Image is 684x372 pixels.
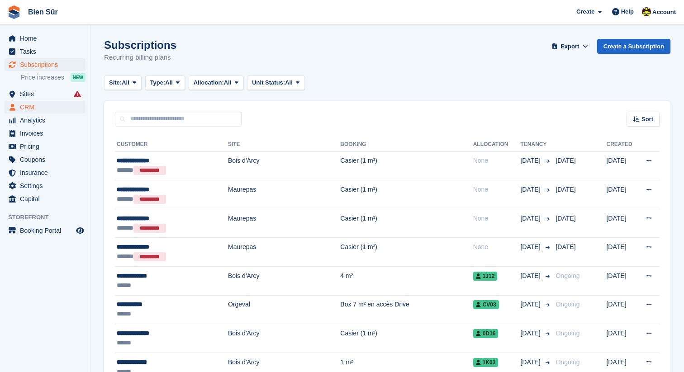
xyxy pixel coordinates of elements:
[520,242,542,252] span: [DATE]
[606,137,637,152] th: Created
[189,75,244,90] button: Allocation: All
[109,78,122,87] span: Site:
[473,358,499,367] span: 1K03
[550,39,590,54] button: Export
[20,101,74,113] span: CRM
[340,137,473,152] th: Booking
[75,225,85,236] a: Preview store
[252,78,285,87] span: Unit Status:
[520,300,542,309] span: [DATE]
[8,213,90,222] span: Storefront
[7,5,21,19] img: stora-icon-8386f47178a22dfd0bd8f6a31ec36ba5ce8667c1dd55bd0f319d3a0aa187defe.svg
[520,185,542,194] span: [DATE]
[20,166,74,179] span: Insurance
[5,45,85,58] a: menu
[71,73,85,82] div: NEW
[228,180,340,209] td: Maurepas
[556,243,575,250] span: [DATE]
[556,186,575,193] span: [DATE]
[606,324,637,353] td: [DATE]
[340,267,473,296] td: 4 m²
[340,209,473,238] td: Casier (1 m³)
[5,58,85,71] a: menu
[5,127,85,140] a: menu
[194,78,224,87] span: Allocation:
[473,137,521,152] th: Allocation
[556,157,575,164] span: [DATE]
[150,78,166,87] span: Type:
[5,101,85,113] a: menu
[224,78,232,87] span: All
[556,215,575,222] span: [DATE]
[641,115,653,124] span: Sort
[520,271,542,281] span: [DATE]
[21,72,85,82] a: Price increases NEW
[642,7,651,16] img: Marie Tran
[556,272,579,279] span: Ongoing
[5,179,85,192] a: menu
[122,78,129,87] span: All
[520,137,552,152] th: Tenancy
[21,73,64,82] span: Price increases
[652,8,676,17] span: Account
[606,180,637,209] td: [DATE]
[597,39,670,54] a: Create a Subscription
[228,238,340,267] td: Maurepas
[340,180,473,209] td: Casier (1 m³)
[520,358,542,367] span: [DATE]
[20,153,74,166] span: Coupons
[5,153,85,166] a: menu
[104,75,142,90] button: Site: All
[340,151,473,180] td: Casier (1 m³)
[606,238,637,267] td: [DATE]
[520,329,542,338] span: [DATE]
[473,242,521,252] div: None
[228,295,340,324] td: Orgeval
[20,193,74,205] span: Capital
[340,295,473,324] td: Box 7 m² en accès Drive
[228,151,340,180] td: Bois d'Arcy
[74,90,81,98] i: Smart entry sync failures have occurred
[5,32,85,45] a: menu
[228,137,340,152] th: Site
[5,114,85,127] a: menu
[560,42,579,51] span: Export
[104,52,176,63] p: Recurring billing plans
[20,127,74,140] span: Invoices
[473,300,499,309] span: CV03
[20,224,74,237] span: Booking Portal
[606,209,637,238] td: [DATE]
[5,88,85,100] a: menu
[606,267,637,296] td: [DATE]
[247,75,304,90] button: Unit Status: All
[228,267,340,296] td: Bois d'Arcy
[20,114,74,127] span: Analytics
[340,324,473,353] td: Casier (1 m³)
[606,151,637,180] td: [DATE]
[165,78,173,87] span: All
[20,32,74,45] span: Home
[473,156,521,165] div: None
[606,295,637,324] td: [DATE]
[473,214,521,223] div: None
[24,5,62,19] a: Bien Sûr
[115,137,228,152] th: Customer
[576,7,594,16] span: Create
[473,185,521,194] div: None
[556,358,579,366] span: Ongoing
[5,140,85,153] a: menu
[556,301,579,308] span: Ongoing
[20,58,74,71] span: Subscriptions
[621,7,634,16] span: Help
[20,88,74,100] span: Sites
[228,209,340,238] td: Maurepas
[520,156,542,165] span: [DATE]
[5,224,85,237] a: menu
[145,75,185,90] button: Type: All
[20,140,74,153] span: Pricing
[473,329,499,338] span: 0D16
[5,193,85,205] a: menu
[228,324,340,353] td: Bois d'Arcy
[104,39,176,51] h1: Subscriptions
[556,330,579,337] span: Ongoing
